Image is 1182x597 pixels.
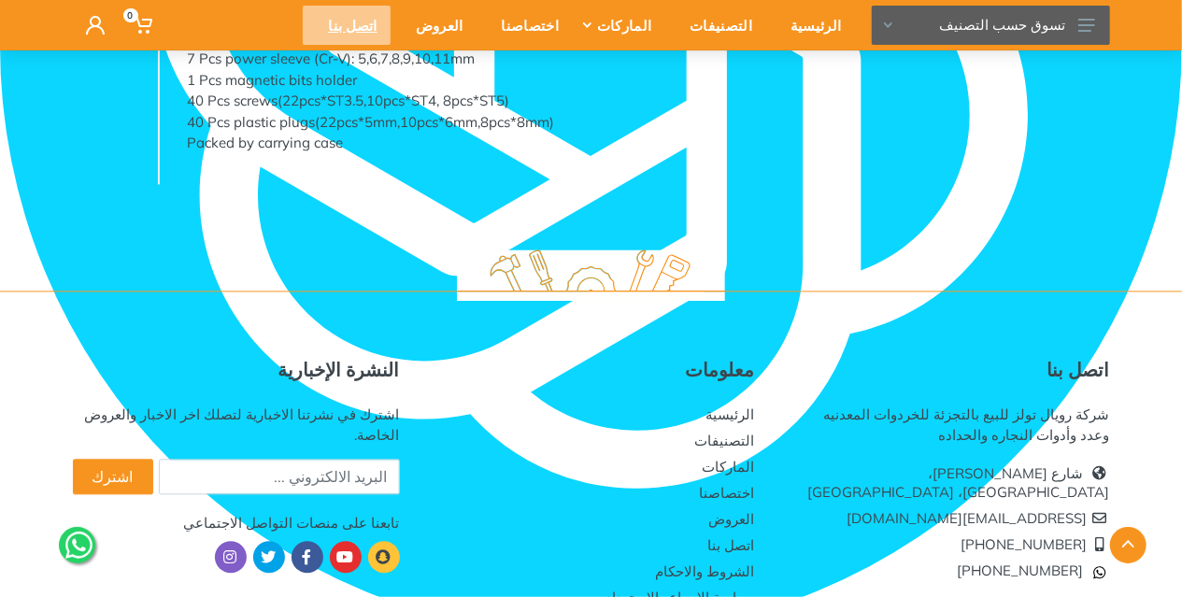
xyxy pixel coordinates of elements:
[428,359,755,381] h5: معلومات
[765,6,854,45] div: الرئيسية
[808,464,1110,501] a: شارع [PERSON_NAME]، [GEOGRAPHIC_DATA]، [GEOGRAPHIC_DATA]
[73,359,400,381] h5: النشرة الإخبارية
[695,432,755,449] a: التصنيفات
[700,484,755,502] a: اختصاصنا
[457,249,725,301] img: royal.tools Logo
[958,561,1084,579] span: [PHONE_NUMBER]
[656,562,755,580] a: الشروط والاحكام
[872,6,1110,45] button: تسوق حسب التصنيف
[572,6,664,45] div: الماركات
[783,359,1110,381] h5: اتصل بنا
[303,6,390,45] div: اتصل بنا
[73,405,400,446] div: اشترك في نشرتنا الاخبارية لتصلك اخر الاخبار والعروض الخاصة.
[477,6,572,45] div: اختصاصنا
[664,6,765,45] div: التصنيفات
[391,6,477,45] div: العروض
[706,405,755,423] a: الرئيسية
[159,459,400,494] input: البريد الالكتروني ...
[73,459,153,494] button: اشترك
[783,405,1110,446] div: شركة رويال تولز للبيع بالتجزئة للخردوات المعدنيه وعدد وأدوات النجاره والحداده
[709,510,755,528] a: العروض
[73,513,400,533] div: تابعنا على منصات التواصل الاجتماعي
[123,8,138,22] span: 0
[703,458,755,476] a: الماركات
[783,505,1110,532] li: [EMAIL_ADDRESS][DOMAIN_NAME]
[958,561,1110,579] a: [PHONE_NUMBER]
